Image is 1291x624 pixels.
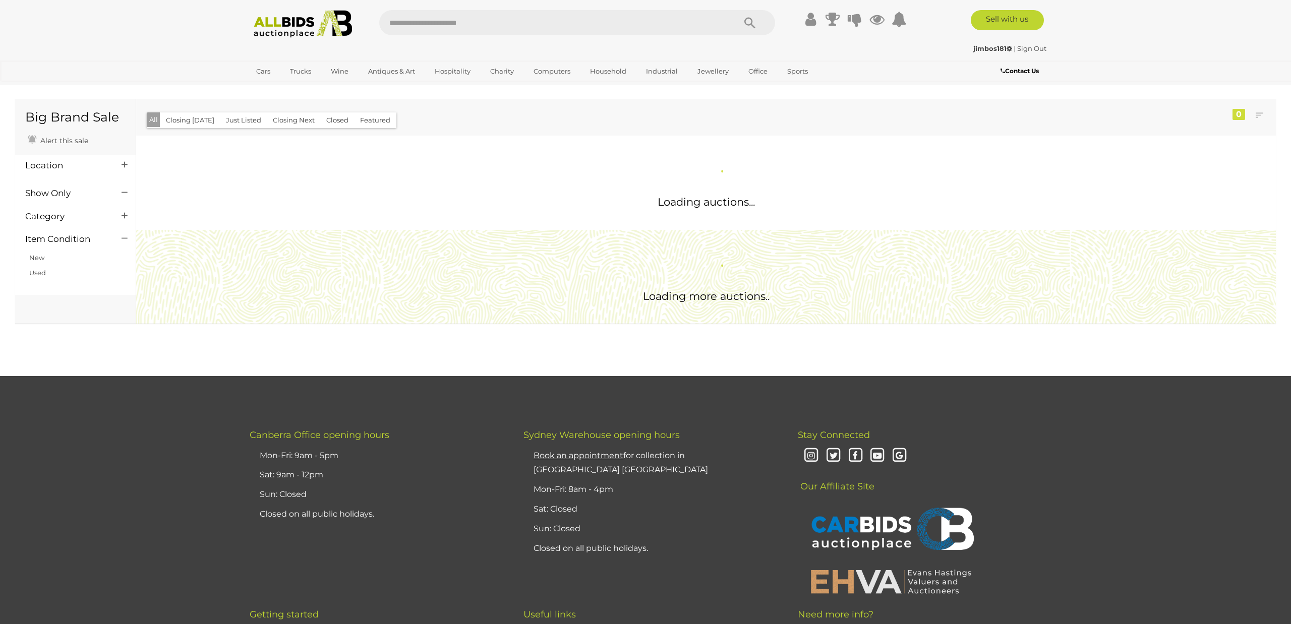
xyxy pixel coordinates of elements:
i: Google [891,447,908,465]
span: Loading auctions... [658,196,755,208]
a: Cars [250,63,277,80]
a: Charity [484,63,520,80]
a: Sports [781,63,814,80]
div: 0 [1233,109,1245,120]
span: Alert this sale [38,136,88,145]
button: Closed [320,112,355,128]
a: Sign Out [1017,44,1046,52]
h4: Item Condition [25,234,106,244]
a: Book an appointmentfor collection in [GEOGRAPHIC_DATA] [GEOGRAPHIC_DATA] [534,451,708,475]
span: Loading more auctions.. [643,290,770,302]
a: Used [29,269,46,277]
li: Mon-Fri: 8am - 4pm [531,480,772,500]
button: All [147,112,160,127]
span: Our Affiliate Site [798,466,874,492]
img: Allbids.com.au [248,10,358,38]
u: Book an appointment [534,451,623,460]
span: Sydney Warehouse opening hours [523,429,680,441]
span: Useful links [523,609,576,620]
button: Featured [354,112,396,128]
a: Sell with us [971,10,1044,30]
li: Mon-Fri: 9am - 5pm [257,446,498,466]
a: Trucks [283,63,318,80]
a: Alert this sale [25,132,91,147]
a: Contact Us [1001,66,1041,77]
a: jimbos181 [973,44,1014,52]
span: Stay Connected [798,429,870,441]
a: Industrial [639,63,684,80]
i: Twitter [825,447,842,465]
a: Jewellery [691,63,735,80]
button: Closing [DATE] [160,112,220,128]
a: [GEOGRAPHIC_DATA] [250,80,334,96]
h4: Category [25,212,106,221]
span: Need more info? [798,609,873,620]
i: Instagram [803,447,820,465]
a: Office [742,63,774,80]
img: CARBIDS Auctionplace [805,497,977,564]
a: Household [583,63,633,80]
h4: Show Only [25,189,106,198]
li: Closed on all public holidays. [257,505,498,524]
li: Sat: 9am - 12pm [257,465,498,485]
button: Search [725,10,775,35]
a: Wine [324,63,355,80]
li: Sun: Closed [531,519,772,539]
li: Closed on all public holidays. [531,539,772,558]
li: Sat: Closed [531,500,772,519]
a: Computers [527,63,577,80]
b: Contact Us [1001,67,1039,75]
h4: Location [25,161,106,170]
span: Canberra Office opening hours [250,429,389,441]
img: EHVA | Evans Hastings Valuers and Auctioneers [805,568,977,594]
strong: jimbos181 [973,44,1012,52]
button: Closing Next [267,112,321,128]
i: Youtube [869,447,887,465]
h1: Big Brand Sale [25,110,126,124]
span: Getting started [250,609,319,620]
button: Just Listed [220,112,267,128]
i: Facebook [847,447,864,465]
a: Antiques & Art [362,63,422,80]
a: New [29,254,44,262]
a: Hospitality [428,63,477,80]
span: | [1014,44,1016,52]
li: Sun: Closed [257,485,498,505]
